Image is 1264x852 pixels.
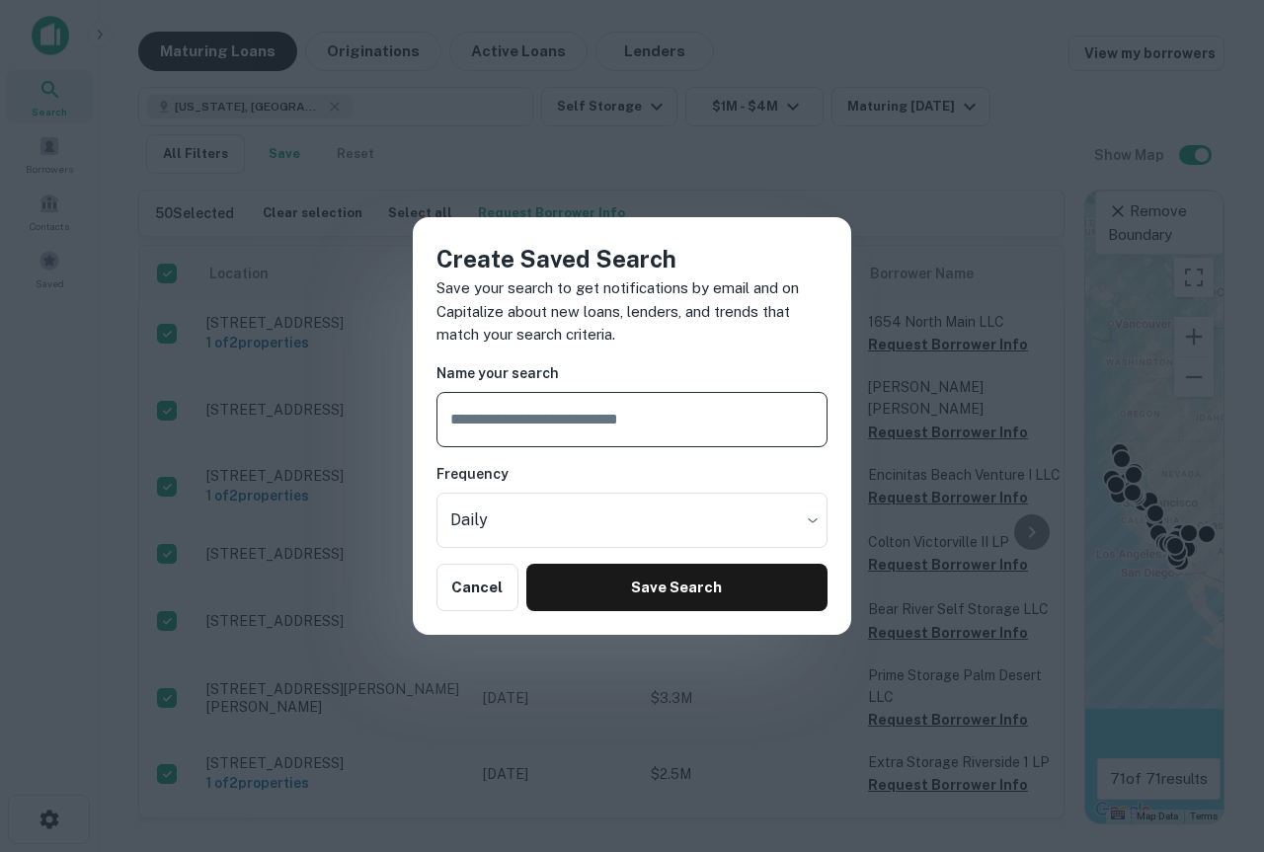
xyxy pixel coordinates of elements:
[436,276,828,347] p: Save your search to get notifications by email and on Capitalize about new loans, lenders, and tr...
[436,241,828,276] h4: Create Saved Search
[436,362,828,384] h6: Name your search
[436,493,828,548] div: Without label
[436,463,828,485] h6: Frequency
[436,564,518,611] button: Cancel
[526,564,828,611] button: Save Search
[1165,631,1264,726] iframe: Chat Widget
